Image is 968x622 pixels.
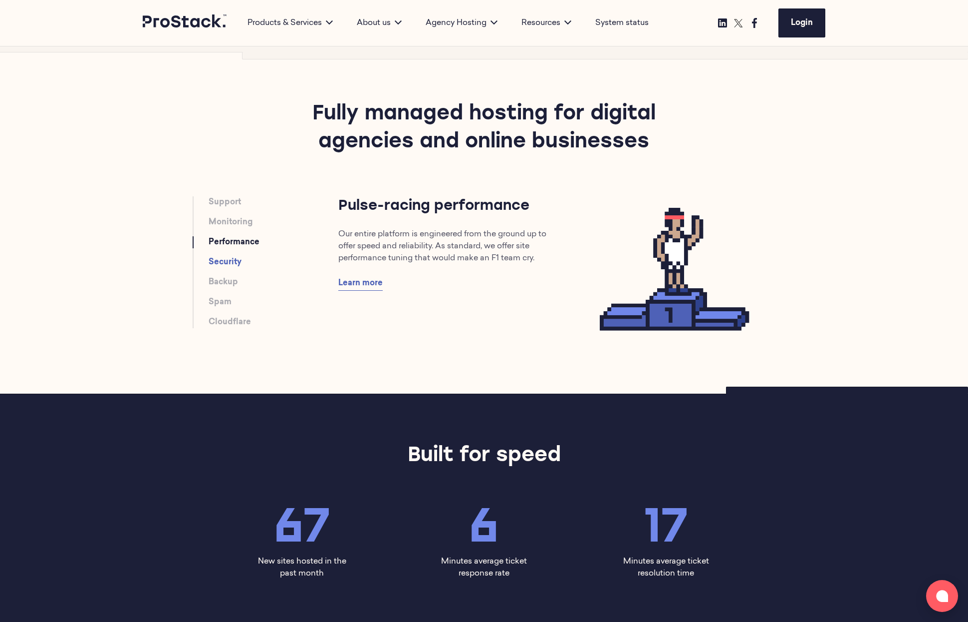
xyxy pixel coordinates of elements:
button: Open chat window [926,580,958,612]
p: New sites hosted in the past month [256,556,347,580]
a: System status [595,17,649,29]
a: Performance [209,236,259,248]
a: Support [209,196,241,208]
span: 17 [644,495,688,553]
li: Cloudflare [209,316,338,328]
li: Security [209,256,338,268]
a: Learn more [338,276,383,291]
li: Performance [209,236,338,248]
a: Spam [209,296,232,308]
a: Cloudflare [209,316,251,328]
div: Resources [509,17,583,29]
a: Backup [209,276,238,288]
h2: Fully managed hosting for digital agencies and online businesses [279,100,689,196]
div: Agency Hosting [414,17,509,29]
li: Spam [209,296,338,308]
p: Minutes average ticket response rate [439,556,529,580]
a: Security [209,256,242,268]
a: Login [778,8,825,37]
span: Login [791,19,813,27]
a: Monitoring [209,216,252,228]
li: Monitoring [209,216,338,228]
p: Pulse-racing performance [338,196,557,216]
a: Prostack logo [143,14,228,31]
p: Minutes average ticket resolution time [621,556,712,580]
li: Backup [209,276,338,288]
h2: Built for speed [408,442,561,470]
span: 6 [469,495,498,553]
div: Products & Services [236,17,345,29]
span: Learn more [338,279,383,287]
li: Support [209,196,338,208]
span: 67 [274,495,330,553]
div: About us [345,17,414,29]
p: Our entire platform is engineered from the ground up to offer speed and reliability. As standard,... [338,228,557,264]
